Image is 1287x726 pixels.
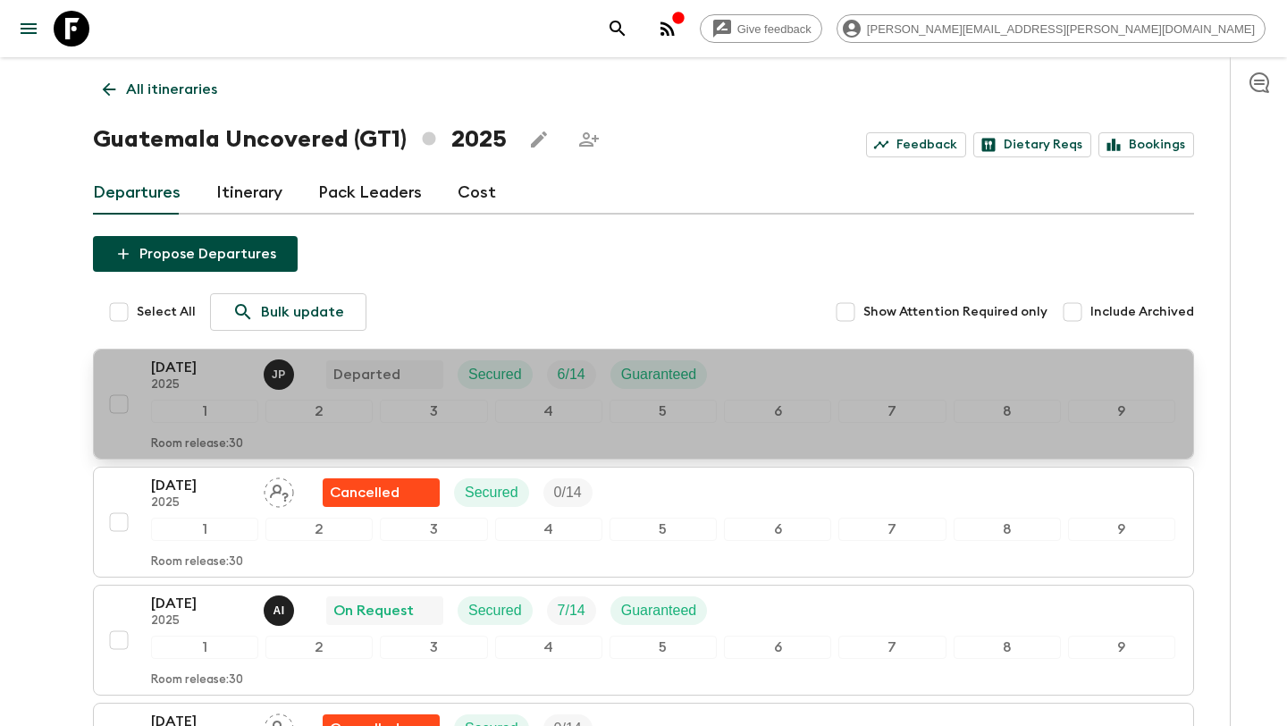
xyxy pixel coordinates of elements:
p: All itineraries [126,79,217,100]
p: Secured [468,600,522,621]
a: Pack Leaders [318,172,422,215]
a: Give feedback [700,14,822,43]
p: Secured [465,482,518,503]
div: 5 [610,400,717,423]
div: 5 [610,636,717,659]
a: Bulk update [210,293,366,331]
div: 8 [954,518,1061,541]
button: menu [11,11,46,46]
span: Share this itinerary [571,122,607,157]
p: 2025 [151,496,249,511]
div: 8 [954,400,1061,423]
p: Room release: 30 [151,673,243,688]
div: 2 [265,400,373,423]
div: 4 [495,636,602,659]
p: Secured [468,364,522,385]
div: Secured [458,360,533,389]
div: Trip Fill [547,360,596,389]
div: 7 [838,518,946,541]
p: Bulk update [261,301,344,323]
div: 7 [838,636,946,659]
p: A I [273,604,284,618]
div: 3 [380,518,487,541]
div: 8 [954,636,1061,659]
div: 6 [724,518,831,541]
div: 3 [380,636,487,659]
div: 2 [265,518,373,541]
div: 6 [724,400,831,423]
div: 1 [151,400,258,423]
button: search adventures [600,11,635,46]
span: Alvaro Ixtetela [264,601,298,615]
div: Trip Fill [543,478,593,507]
a: Cost [458,172,496,215]
a: Bookings [1098,132,1194,157]
div: 7 [838,400,946,423]
span: [PERSON_NAME][EMAIL_ADDRESS][PERSON_NAME][DOMAIN_NAME] [857,22,1265,36]
span: Assign pack leader [264,483,294,497]
p: 6 / 14 [558,364,585,385]
button: Edit this itinerary [521,122,557,157]
div: Trip Fill [547,596,596,625]
div: Flash Pack cancellation [323,478,440,507]
span: Julio Posadas [264,365,298,379]
p: [DATE] [151,357,249,378]
button: Propose Departures [93,236,298,272]
a: Departures [93,172,181,215]
div: 1 [151,518,258,541]
a: All itineraries [93,72,227,107]
p: 7 / 14 [558,600,585,621]
p: 2025 [151,378,249,393]
div: 9 [1068,518,1175,541]
div: 5 [610,518,717,541]
div: 1 [151,636,258,659]
p: Cancelled [330,482,400,503]
button: [DATE]2025Julio PosadasDepartedSecuredTrip FillGuaranteed123456789Room release:30 [93,349,1194,460]
p: Guaranteed [621,364,697,385]
div: 3 [380,400,487,423]
p: [DATE] [151,593,249,614]
p: 2025 [151,614,249,629]
p: On Request [333,600,414,621]
p: Room release: 30 [151,555,243,570]
div: 6 [724,636,831,659]
p: Room release: 30 [151,437,243,452]
div: 4 [495,518,602,541]
span: Show Attention Required only [863,303,1047,321]
button: [DATE]2025Assign pack leaderFlash Pack cancellationSecuredTrip Fill123456789Room release:30 [93,467,1194,578]
span: Select All [137,303,196,321]
div: Secured [454,478,529,507]
a: Feedback [866,132,966,157]
p: 0 / 14 [554,482,582,503]
p: [DATE] [151,475,249,496]
div: 2 [265,636,373,659]
div: 9 [1068,400,1175,423]
a: Itinerary [216,172,282,215]
button: [DATE]2025Alvaro IxtetelaOn RequestSecuredTrip FillGuaranteed123456789Room release:30 [93,585,1194,696]
div: 9 [1068,636,1175,659]
a: Dietary Reqs [973,132,1091,157]
p: Departed [333,364,400,385]
div: Secured [458,596,533,625]
h1: Guatemala Uncovered (GT1) 2025 [93,122,507,157]
span: Give feedback [728,22,821,36]
p: Guaranteed [621,600,697,621]
div: [PERSON_NAME][EMAIL_ADDRESS][PERSON_NAME][DOMAIN_NAME] [837,14,1266,43]
div: 4 [495,400,602,423]
span: Include Archived [1090,303,1194,321]
button: AI [264,595,298,626]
